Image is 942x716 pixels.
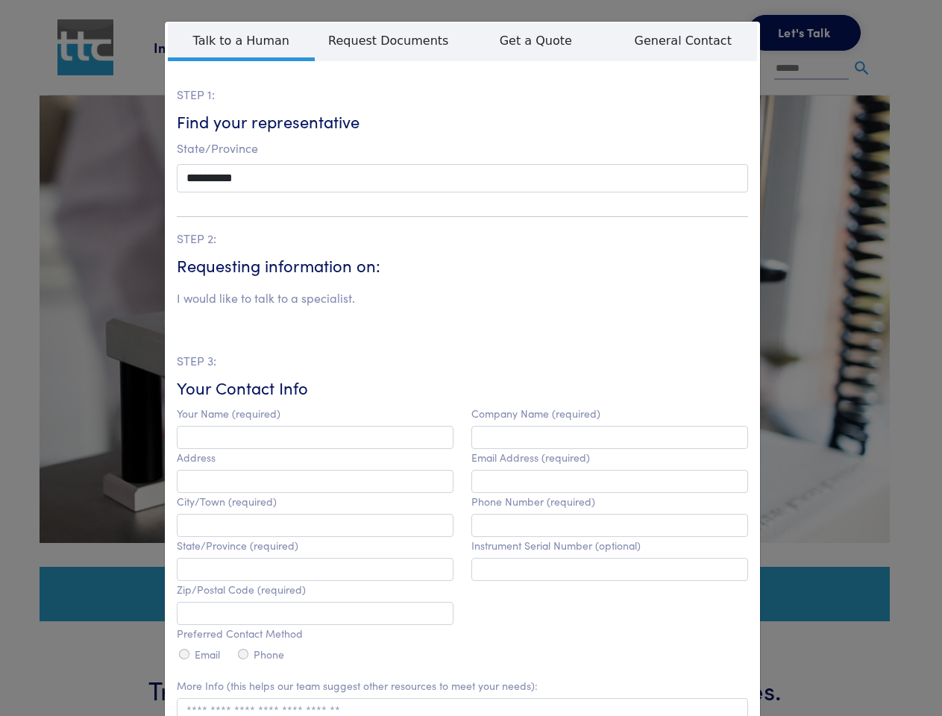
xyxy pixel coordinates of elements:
label: Phone [254,648,284,661]
label: Phone Number (required) [471,495,595,508]
p: STEP 1: [177,85,748,104]
span: General Contact [609,23,757,57]
span: Talk to a Human [168,23,315,61]
span: Request Documents [315,23,462,57]
h6: Requesting information on: [177,254,748,277]
h6: Find your representative [177,110,748,134]
p: State/Province [177,139,748,158]
p: STEP 2: [177,229,748,248]
label: City/Town (required) [177,495,277,508]
label: Address [177,451,216,464]
span: Get a Quote [462,23,610,57]
label: Email Address (required) [471,451,590,464]
label: Instrument Serial Number (optional) [471,539,641,552]
label: Company Name (required) [471,407,600,420]
label: State/Province (required) [177,539,298,552]
label: Email [195,648,220,661]
label: Your Name (required) [177,407,280,420]
label: More Info (this helps our team suggest other resources to meet your needs): [177,679,538,692]
p: STEP 3: [177,351,748,371]
label: Preferred Contact Method [177,627,303,640]
label: Zip/Postal Code (required) [177,583,306,596]
li: I would like to talk to a specialist. [177,289,355,308]
h6: Your Contact Info [177,377,748,400]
